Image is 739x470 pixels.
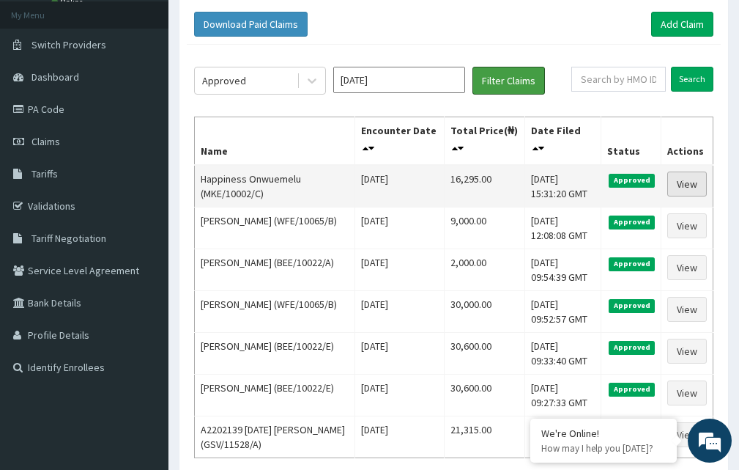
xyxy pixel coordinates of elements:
td: 16,295.00 [445,165,525,208]
th: Name [195,117,355,166]
td: [DATE] [355,416,445,458]
span: We're online! [85,142,202,290]
td: [DATE] [355,333,445,375]
span: Approved [609,383,655,396]
span: Claims [31,135,60,148]
span: Switch Providers [31,38,106,51]
td: [DATE] 08:41:53 GMT [525,416,601,458]
td: [DATE] [355,165,445,208]
textarea: Type your message and hit 'Enter' [7,314,279,365]
td: [DATE] 12:08:08 GMT [525,208,601,249]
td: [DATE] [355,208,445,249]
td: [PERSON_NAME] (BEE/10022/E) [195,375,355,416]
td: [PERSON_NAME] (WFE/10065/B) [195,291,355,333]
input: Search [671,67,713,92]
a: View [667,213,707,238]
input: Search by HMO ID [571,67,666,92]
input: Select Month and Year [333,67,465,93]
th: Date Filed [525,117,601,166]
span: Tariff Negotiation [31,232,106,245]
td: 9,000.00 [445,208,525,249]
a: Add Claim [651,12,713,37]
span: Approved [609,341,655,354]
p: How may I help you today? [541,442,666,455]
td: [DATE] 15:31:20 GMT [525,165,601,208]
div: Minimize live chat window [240,7,275,43]
a: View [667,297,707,322]
span: Approved [609,174,655,187]
td: 30,600.00 [445,375,525,416]
td: [DATE] 09:52:57 GMT [525,291,601,333]
th: Encounter Date [355,117,445,166]
td: [DATE] [355,375,445,416]
div: Chat with us now [76,82,246,101]
td: [DATE] 09:54:39 GMT [525,249,601,291]
div: We're Online! [541,427,666,440]
button: Filter Claims [472,67,545,95]
a: View [667,422,707,447]
td: [PERSON_NAME] (WFE/10065/B) [195,208,355,249]
th: Status [601,117,661,166]
td: A2202139 [DATE] [PERSON_NAME] (GSV/11528/A) [195,416,355,458]
td: [DATE] [355,291,445,333]
td: [PERSON_NAME] (BEE/10022/A) [195,249,355,291]
td: [DATE] 09:27:33 GMT [525,375,601,416]
div: Approved [202,73,246,88]
a: View [667,381,707,405]
td: 30,600.00 [445,333,525,375]
td: Happiness Onwuemelu (MKE/10002/C) [195,165,355,208]
td: [DATE] 09:33:40 GMT [525,333,601,375]
a: View [667,339,707,364]
a: View [667,172,707,197]
td: 21,315.00 [445,416,525,458]
a: View [667,255,707,280]
td: 2,000.00 [445,249,525,291]
span: Approved [609,257,655,271]
th: Total Price(₦) [445,117,525,166]
td: [DATE] [355,249,445,291]
th: Actions [661,117,713,166]
span: Approved [609,216,655,229]
img: d_794563401_company_1708531726252_794563401 [27,73,59,110]
span: Approved [609,299,655,312]
td: 30,000.00 [445,291,525,333]
button: Download Paid Claims [194,12,308,37]
span: Dashboard [31,70,79,84]
span: Tariffs [31,167,58,180]
td: [PERSON_NAME] (BEE/10022/E) [195,333,355,375]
